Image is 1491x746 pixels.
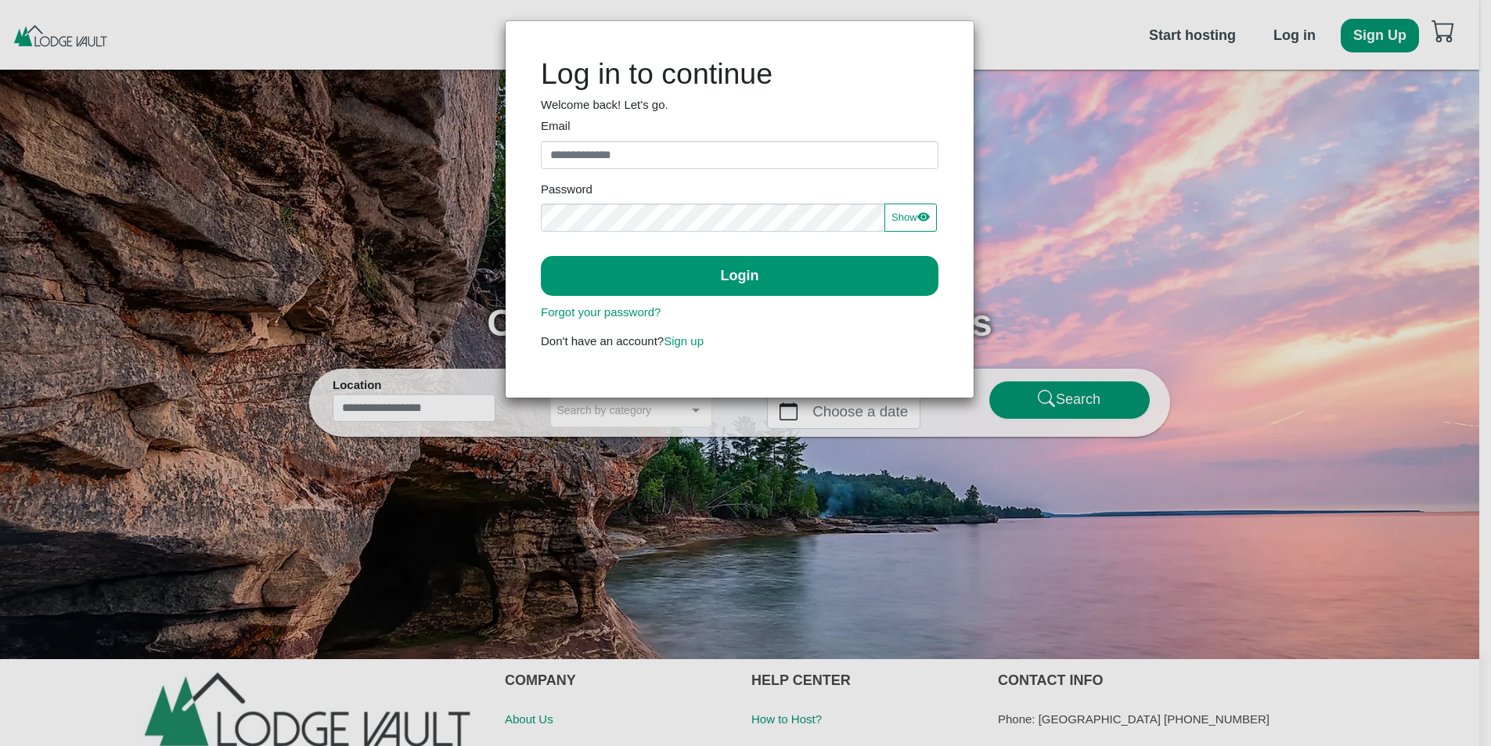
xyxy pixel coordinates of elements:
a: Forgot your password? [541,305,661,319]
button: Showeye fill [884,204,936,232]
a: Sign up [664,334,704,348]
label: Email [541,117,938,135]
legend: Password [541,181,938,204]
h6: Welcome back! Let's go. [541,98,938,112]
p: Don't have an account? [541,333,938,351]
button: Login [541,256,938,296]
b: Login [721,268,759,283]
svg: eye fill [917,211,930,223]
h1: Log in to continue [541,56,938,92]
